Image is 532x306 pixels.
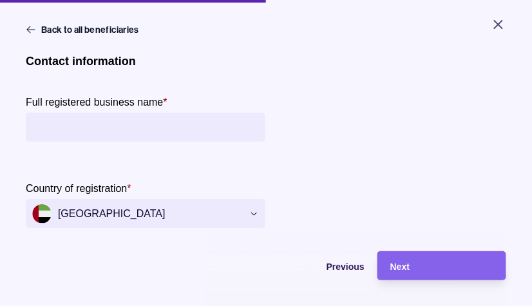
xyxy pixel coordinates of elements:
[26,23,142,36] button: Back to all beneficiaries
[32,113,259,142] input: Full registered business name
[236,251,365,280] button: Previous
[26,97,163,108] p: Full registered business name
[26,180,131,196] label: Country of registration
[26,94,167,110] label: Full registered business name
[327,262,365,272] span: Previous
[377,251,506,280] button: Next
[26,183,127,194] p: Country of registration
[26,54,136,68] h1: Contact information
[475,10,522,39] button: Close
[390,262,410,272] span: Next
